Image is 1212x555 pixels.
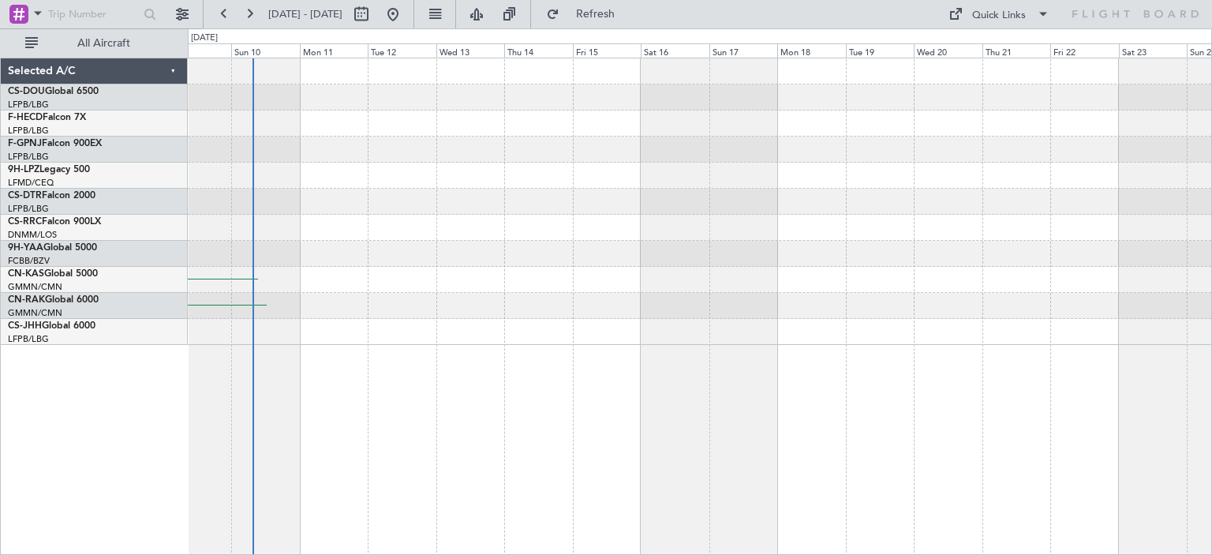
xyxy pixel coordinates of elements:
[191,32,218,45] div: [DATE]
[641,43,709,58] div: Sat 16
[17,31,171,56] button: All Aircraft
[8,87,45,96] span: CS-DOU
[268,7,342,21] span: [DATE] - [DATE]
[8,203,49,215] a: LFPB/LBG
[573,43,642,58] div: Fri 15
[8,243,97,253] a: 9H-YAAGlobal 5000
[368,43,436,58] div: Tue 12
[8,165,39,174] span: 9H-LPZ
[777,43,846,58] div: Mon 18
[972,8,1026,24] div: Quick Links
[8,217,42,227] span: CS-RRC
[563,9,629,20] span: Refresh
[1119,43,1188,58] div: Sat 23
[300,43,368,58] div: Mon 11
[8,177,54,189] a: LFMD/CEQ
[941,2,1057,27] button: Quick Links
[982,43,1051,58] div: Thu 21
[846,43,915,58] div: Tue 19
[8,99,49,111] a: LFPB/LBG
[48,2,139,26] input: Trip Number
[8,229,57,241] a: DNMM/LOS
[709,43,778,58] div: Sun 17
[8,151,49,163] a: LFPB/LBG
[1050,43,1119,58] div: Fri 22
[8,125,49,137] a: LFPB/LBG
[8,321,42,331] span: CS-JHH
[8,295,99,305] a: CN-RAKGlobal 6000
[914,43,982,58] div: Wed 20
[8,139,102,148] a: F-GPNJFalcon 900EX
[8,139,42,148] span: F-GPNJ
[8,243,43,253] span: 9H-YAA
[8,269,98,279] a: CN-KASGlobal 5000
[8,333,49,345] a: LFPB/LBG
[231,43,300,58] div: Sun 10
[8,255,50,267] a: FCBB/BZV
[163,43,232,58] div: Sat 9
[436,43,505,58] div: Wed 13
[8,269,44,279] span: CN-KAS
[8,113,43,122] span: F-HECD
[8,191,42,201] span: CS-DTR
[8,191,95,201] a: CS-DTRFalcon 2000
[8,281,62,293] a: GMMN/CMN
[8,321,95,331] a: CS-JHHGlobal 6000
[8,165,90,174] a: 9H-LPZLegacy 500
[8,295,45,305] span: CN-RAK
[539,2,634,27] button: Refresh
[8,217,101,227] a: CS-RRCFalcon 900LX
[8,87,99,96] a: CS-DOUGlobal 6500
[8,307,62,319] a: GMMN/CMN
[504,43,573,58] div: Thu 14
[41,38,166,49] span: All Aircraft
[8,113,86,122] a: F-HECDFalcon 7X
